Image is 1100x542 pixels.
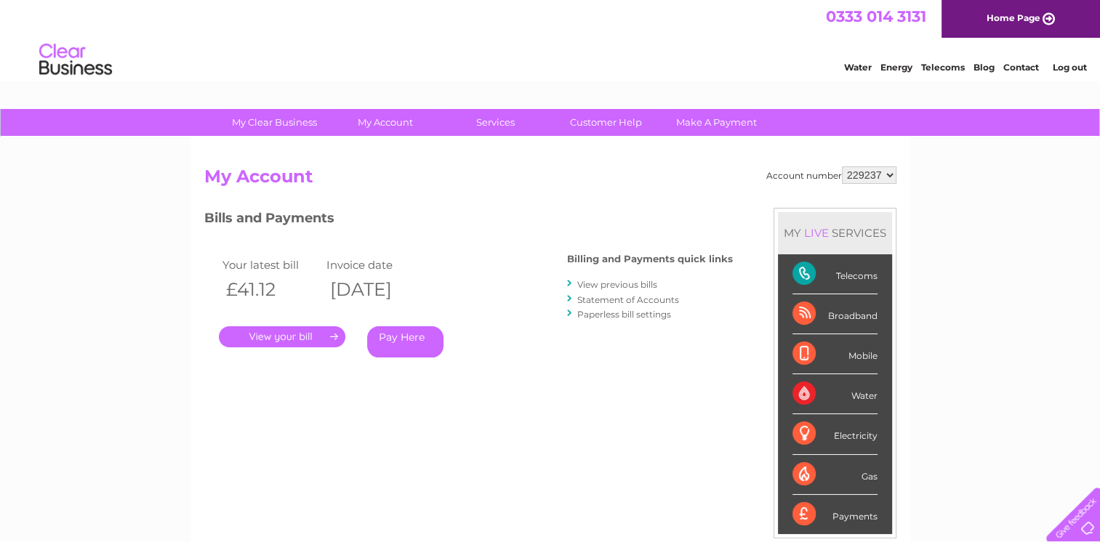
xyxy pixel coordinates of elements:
[657,109,776,136] a: Make A Payment
[792,495,878,534] div: Payments
[973,62,995,73] a: Blog
[792,294,878,334] div: Broadband
[323,275,427,304] th: [DATE]
[844,62,872,73] a: Water
[577,309,671,320] a: Paperless bill settings
[792,414,878,454] div: Electricity
[214,109,334,136] a: My Clear Business
[435,109,555,136] a: Services
[219,275,324,304] th: £41.12
[826,7,926,25] a: 0333 014 3131
[1052,62,1086,73] a: Log out
[546,109,666,136] a: Customer Help
[792,455,878,495] div: Gas
[792,254,878,294] div: Telecoms
[219,255,324,275] td: Your latest bill
[204,166,896,194] h2: My Account
[367,326,443,357] a: Pay Here
[577,279,657,290] a: View previous bills
[325,109,445,136] a: My Account
[801,226,832,240] div: LIVE
[39,38,113,82] img: logo.png
[577,294,679,305] a: Statement of Accounts
[766,166,896,184] div: Account number
[880,62,912,73] a: Energy
[792,334,878,374] div: Mobile
[323,255,427,275] td: Invoice date
[219,326,345,347] a: .
[567,254,733,264] h4: Billing and Payments quick links
[204,208,733,233] h3: Bills and Payments
[921,62,965,73] a: Telecoms
[792,374,878,414] div: Water
[778,212,892,254] div: MY SERVICES
[207,8,894,70] div: Clear Business is a trading name of Verastar Limited (registered in [GEOGRAPHIC_DATA] No. 3667643...
[1003,62,1039,73] a: Contact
